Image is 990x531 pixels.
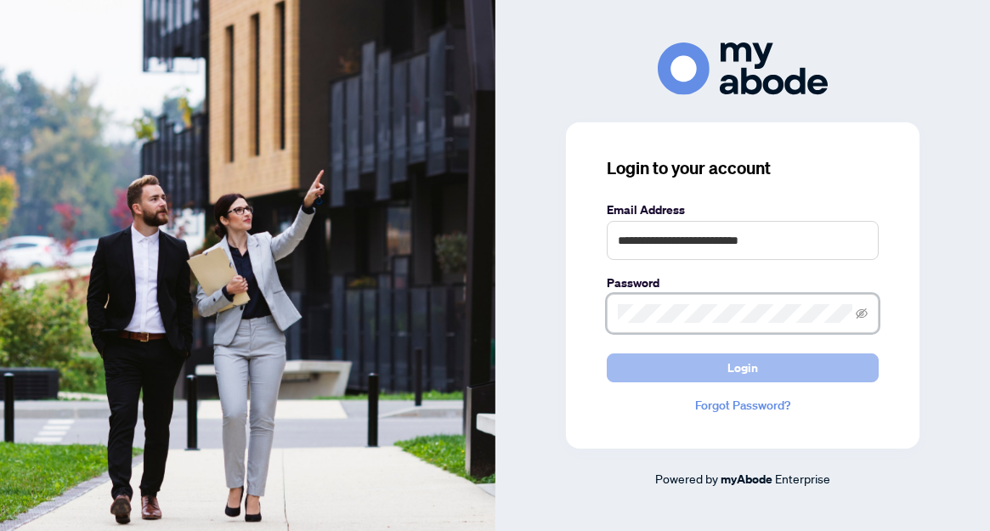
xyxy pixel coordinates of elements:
[856,308,868,319] span: eye-invisible
[607,353,879,382] button: Login
[727,354,758,381] span: Login
[721,470,772,489] a: myAbode
[607,274,879,292] label: Password
[607,396,879,415] a: Forgot Password?
[658,42,828,94] img: ma-logo
[607,156,879,180] h3: Login to your account
[607,201,879,219] label: Email Address
[655,471,718,486] span: Powered by
[775,471,830,486] span: Enterprise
